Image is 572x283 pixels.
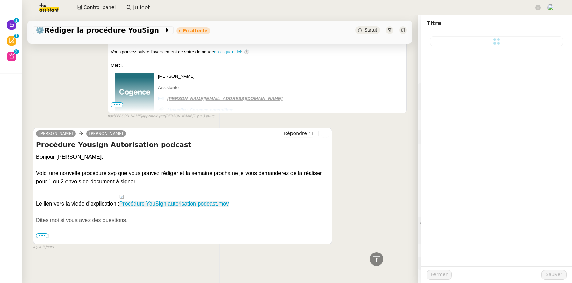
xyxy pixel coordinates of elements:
[111,49,404,56] div: Vous pouvez suivre l'avancement de votre demande : ⏱️
[111,62,404,69] div: Merci,
[418,96,572,110] div: 🔐Données client
[33,244,54,250] span: il y a 3 jours
[418,83,572,96] div: ⚙️Procédures
[36,131,76,137] a: [PERSON_NAME]
[158,107,164,112] span: 🔗
[418,130,572,144] div: ⏲️Tâches 75:33 62actions
[167,96,283,101] u: [PERSON_NAME][EMAIL_ADDRESS][DOMAIN_NAME]
[282,130,315,137] button: Répondre
[133,3,534,12] input: Rechercher
[427,20,441,26] span: Titre
[36,233,329,241] div: Merci
[547,4,555,11] img: users%2FNTfmycKsCFdqp6LX6USf2FmuPJo2%2Favatar%2Fprofile-pic%20(1).png
[115,73,154,113] img: Une image contenant Police, Graphique, capture d’écran, logoDescription générée automatiquement
[158,96,164,101] span: ✉️
[214,49,241,54] a: en cliquant ici
[420,85,456,93] span: ⚙️
[420,134,505,139] span: ⏲️
[15,49,18,56] p: 2
[83,3,116,11] span: Control panel
[36,186,329,208] div: Le lien vers la vidéo d’explication :
[158,74,195,79] span: [PERSON_NAME]
[36,216,329,224] div: Dites moi si vous avez des questions.
[36,140,329,149] h4: Procédure Yousign Autorisation podcast
[142,113,165,119] span: approuvé par
[73,3,120,12] button: Control panel
[158,85,179,90] span: Assistante
[14,18,19,23] nz-badge-sup: 1
[111,102,123,107] span: •••
[365,28,377,33] span: Statut
[418,231,572,244] div: 🕵️Autres demandes en cours 2
[420,235,506,240] span: 🕵️
[193,113,214,119] span: il y a 3 jours
[183,29,207,33] div: En attente
[541,270,567,280] button: Sauver
[284,130,307,137] span: Répondre
[86,131,126,137] a: [PERSON_NAME]
[36,233,48,238] span: •••
[108,113,214,119] small: [PERSON_NAME] [PERSON_NAME]
[15,34,18,40] p: 1
[36,27,164,34] span: ⚙️Rédiger la procédure YouSign
[167,107,233,112] a: Linkedin : Cogence-consulting
[15,18,18,24] p: 1
[108,113,114,119] span: par
[36,169,329,186] div: Voici une nouvelle procédure svp que vous pouvez rédiger et la semaine prochaine je vous demander...
[36,153,329,161] div: Bonjour [PERSON_NAME],
[420,99,465,107] span: 🔐
[14,49,19,54] nz-badge-sup: 2
[418,257,572,270] div: 🧴Autres
[14,34,19,38] nz-badge-sup: 1
[119,187,229,207] a: Procédure YouSign autorisation podcast.mov
[418,217,572,230] div: 💬Commentaires
[427,270,452,280] button: Fermer
[420,261,442,266] span: 🧴
[420,221,464,226] span: 💬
